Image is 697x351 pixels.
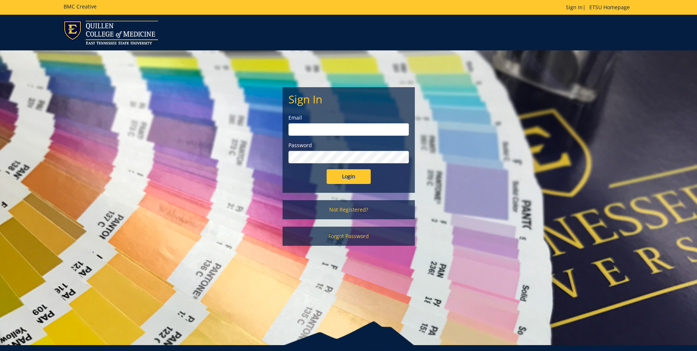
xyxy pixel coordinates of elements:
[586,4,633,11] a: ETSU Homepage
[288,114,409,121] label: Email
[566,4,633,11] p: |
[566,4,583,11] a: Sign In
[283,200,415,219] a: Not Registered?
[288,93,409,105] h2: Sign In
[283,227,415,246] a: Forgot Password
[64,4,97,9] h5: BMC Creative
[327,169,371,184] input: Login
[288,142,409,149] label: Password
[64,21,158,45] img: ETSU logo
